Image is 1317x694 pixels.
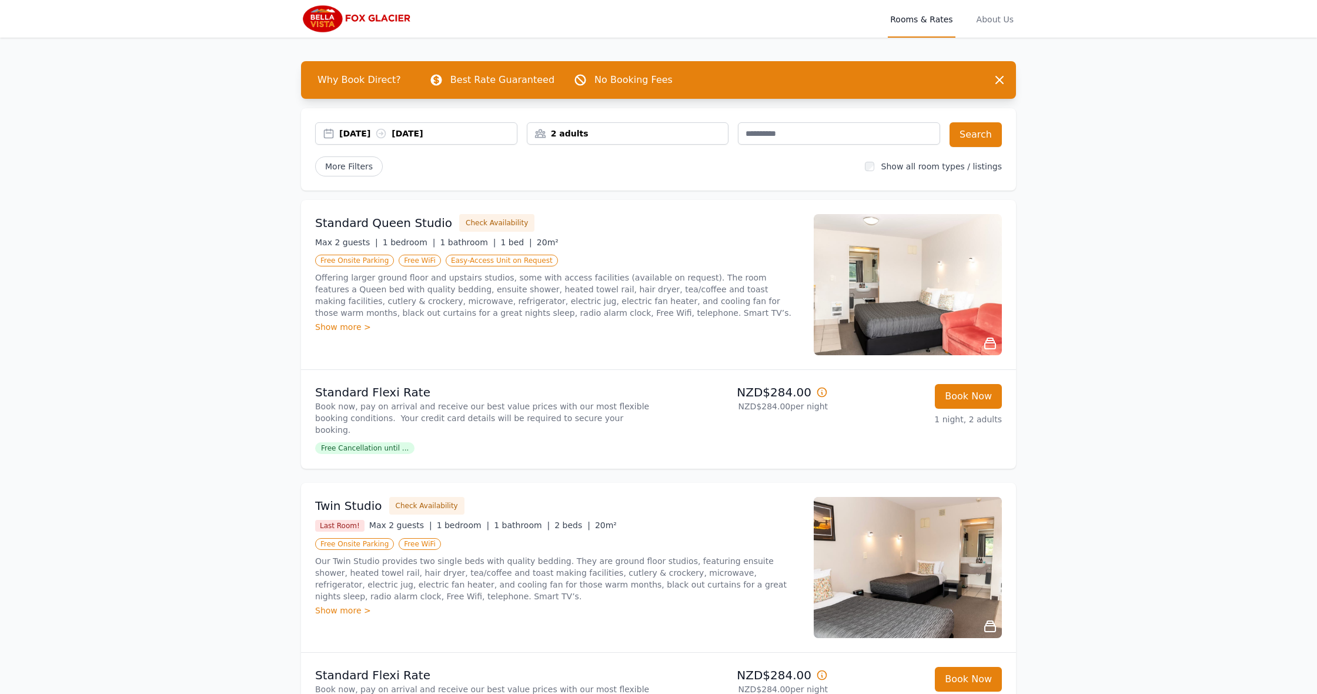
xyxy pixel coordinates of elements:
button: Book Now [935,384,1002,409]
button: Book Now [935,667,1002,692]
p: NZD$284.00 [663,384,828,401]
span: Free WiFi [399,255,441,266]
p: Best Rate Guaranteed [450,73,554,87]
span: 1 bedroom | [437,520,490,530]
span: Max 2 guests | [315,238,378,247]
span: 1 bathroom | [440,238,496,247]
span: Max 2 guests | [369,520,432,530]
label: Show all room types / listings [881,162,1002,171]
div: [DATE] [DATE] [339,128,517,139]
p: Book now, pay on arrival and receive our best value prices with our most flexible booking conditi... [315,401,654,436]
span: Free Cancellation until ... [315,442,415,454]
span: 1 bed | [500,238,532,247]
span: 2 beds | [554,520,590,530]
p: Standard Flexi Rate [315,667,654,683]
p: Offering larger ground floor and upstairs studios, some with access facilities (available on requ... [315,272,800,319]
p: Standard Flexi Rate [315,384,654,401]
img: Bella Vista Fox Glacier [301,5,414,33]
span: Free Onsite Parking [315,255,394,266]
span: Last Room! [315,520,365,532]
h3: Twin Studio [315,498,382,514]
span: 1 bathroom | [494,520,550,530]
span: More Filters [315,156,383,176]
div: 2 adults [527,128,728,139]
p: No Booking Fees [594,73,673,87]
div: Show more > [315,605,800,616]
span: Free Onsite Parking [315,538,394,550]
h3: Standard Queen Studio [315,215,452,231]
p: Our Twin Studio provides two single beds with quality bedding. They are ground floor studios, fea... [315,555,800,602]
p: NZD$284.00 per night [663,401,828,412]
span: 20m² [595,520,617,530]
button: Check Availability [389,497,464,515]
p: 1 night, 2 adults [837,413,1002,425]
div: Show more > [315,321,800,333]
span: Why Book Direct? [308,68,410,92]
span: Easy-Access Unit on Request [446,255,558,266]
span: 1 bedroom | [383,238,436,247]
span: Free WiFi [399,538,441,550]
button: Search [950,122,1002,147]
span: 20m² [537,238,559,247]
p: NZD$284.00 [663,667,828,683]
button: Check Availability [459,214,534,232]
